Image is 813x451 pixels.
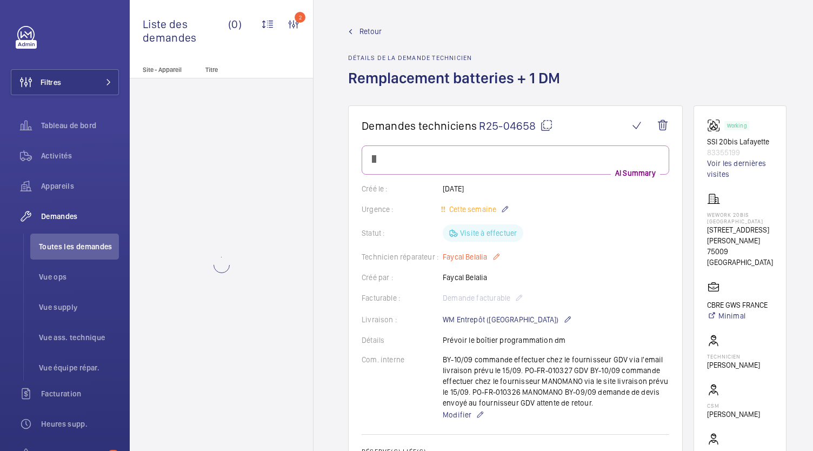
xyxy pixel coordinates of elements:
[707,402,760,409] p: CSM
[205,66,277,74] p: Titre
[348,68,567,105] h1: Remplacement batteries + 1 DM
[130,66,201,74] p: Site - Appareil
[39,362,119,373] span: Vue équipe répar.
[41,77,61,88] span: Filtres
[727,124,747,128] p: Working
[41,120,119,131] span: Tableau de bord
[707,224,773,246] p: [STREET_ADDRESS][PERSON_NAME]
[707,147,773,158] p: 83355199
[443,250,501,263] p: Faycal Belalia
[41,211,119,222] span: Demandes
[707,158,773,180] a: Voir les dernières visites
[362,119,477,132] span: Demandes techniciens
[443,409,471,420] span: Modifier
[707,300,768,310] p: CBRE GWS FRANCE
[707,211,773,224] p: WeWork 20bis [GEOGRAPHIC_DATA]
[447,205,496,214] span: Cette semaine
[39,302,119,313] span: Vue supply
[707,136,773,147] p: SSI 20bis Lafayette
[11,69,119,95] button: Filtres
[707,360,760,370] p: [PERSON_NAME]
[41,181,119,191] span: Appareils
[41,419,119,429] span: Heures supp.
[143,17,228,44] span: Liste des demandes
[39,332,119,343] span: Vue ass. technique
[39,271,119,282] span: Vue ops
[348,54,567,62] h2: Détails de la demande technicien
[41,388,119,399] span: Facturation
[479,119,553,132] span: R25-04658
[707,353,760,360] p: Technicien
[707,310,768,321] a: Minimal
[39,241,119,252] span: Toutes les demandes
[707,246,773,268] p: 75009 [GEOGRAPHIC_DATA]
[611,168,660,178] p: AI Summary
[707,119,724,132] img: fire_alarm.svg
[443,313,572,326] p: WM Entrepôt ([GEOGRAPHIC_DATA])
[41,150,119,161] span: Activités
[359,26,382,37] span: Retour
[707,409,760,420] p: [PERSON_NAME]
